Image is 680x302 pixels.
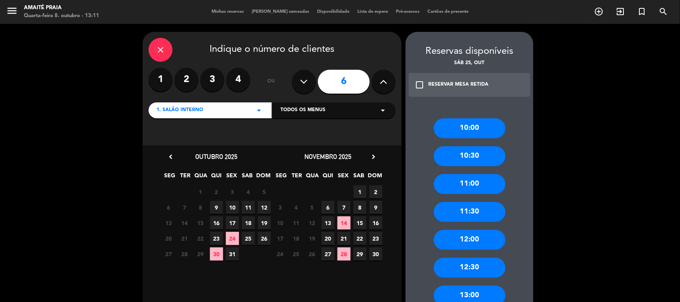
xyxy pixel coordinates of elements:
[226,247,239,261] span: 31
[242,216,255,229] span: 18
[369,201,382,214] span: 9
[428,81,488,89] div: RESERVAR MESA RETIDA
[210,232,223,245] span: 23
[337,216,351,229] span: 14
[210,185,223,198] span: 2
[24,4,99,12] div: Amaité Praia
[226,185,239,198] span: 3
[290,216,303,229] span: 11
[242,185,255,198] span: 4
[313,10,353,14] span: Disponibilidade
[210,216,223,229] span: 16
[406,59,533,67] div: Sáb 25, out
[226,201,239,214] span: 10
[637,7,647,16] i: turned_in_not
[178,247,191,261] span: 28
[274,232,287,245] span: 17
[178,232,191,245] span: 21
[434,146,506,166] div: 10:30
[274,216,287,229] span: 10
[353,232,366,245] span: 22
[306,201,319,214] span: 5
[321,201,335,214] span: 6
[167,153,175,161] i: chevron_left
[304,153,351,161] span: novembro 2025
[178,216,191,229] span: 14
[378,106,388,115] i: arrow_drop_down
[306,216,319,229] span: 12
[306,232,319,245] span: 19
[369,216,382,229] span: 16
[149,38,396,62] div: Indique o número de clientes
[353,10,392,14] span: Lista de espera
[258,201,271,214] span: 12
[258,68,284,96] div: ou
[337,247,351,261] span: 28
[290,232,303,245] span: 18
[321,216,335,229] span: 13
[225,171,239,184] span: SEX
[210,171,223,184] span: QUI
[290,201,303,214] span: 4
[157,106,203,114] span: 1. Salão Interno
[353,185,366,198] span: 1
[280,106,325,114] span: Todos os menus
[194,247,207,261] span: 29
[423,10,472,14] span: Cartões de presente
[248,10,313,14] span: [PERSON_NAME] semeadas
[156,45,165,55] i: close
[434,174,506,194] div: 11:00
[290,171,304,184] span: TER
[369,185,382,198] span: 2
[321,247,335,261] span: 27
[194,232,207,245] span: 22
[275,171,288,184] span: SEG
[434,202,506,222] div: 11:30
[149,68,172,92] label: 1
[258,185,271,198] span: 5
[24,12,99,20] div: Quarta-feira 8. outubro - 13:11
[200,68,224,92] label: 3
[162,201,175,214] span: 6
[254,106,264,115] i: arrow_drop_down
[434,258,506,278] div: 12:30
[368,171,381,184] span: DOM
[179,171,192,184] span: TER
[353,201,366,214] span: 8
[226,68,250,92] label: 4
[594,7,604,16] i: add_circle_outline
[208,10,248,14] span: Minhas reservas
[353,247,366,261] span: 29
[241,171,254,184] span: SAB
[369,153,378,161] i: chevron_right
[321,232,335,245] span: 20
[162,232,175,245] span: 20
[353,216,366,229] span: 15
[337,232,351,245] span: 21
[369,247,382,261] span: 30
[290,247,303,261] span: 25
[242,232,255,245] span: 25
[321,171,335,184] span: QUI
[194,216,207,229] span: 15
[337,171,350,184] span: SEX
[258,232,271,245] span: 26
[415,80,424,90] i: check_box_outline_blank
[163,171,176,184] span: SEG
[434,230,506,250] div: 12:00
[195,153,237,161] span: outubro 2025
[178,201,191,214] span: 7
[306,247,319,261] span: 26
[194,171,208,184] span: QUA
[174,68,198,92] label: 2
[658,7,668,16] i: search
[406,44,533,59] div: Reservas disponíveis
[194,185,207,198] span: 1
[274,247,287,261] span: 24
[257,171,270,184] span: DOM
[226,232,239,245] span: 24
[306,171,319,184] span: QUA
[615,7,625,16] i: exit_to_app
[162,247,175,261] span: 27
[353,171,366,184] span: SAB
